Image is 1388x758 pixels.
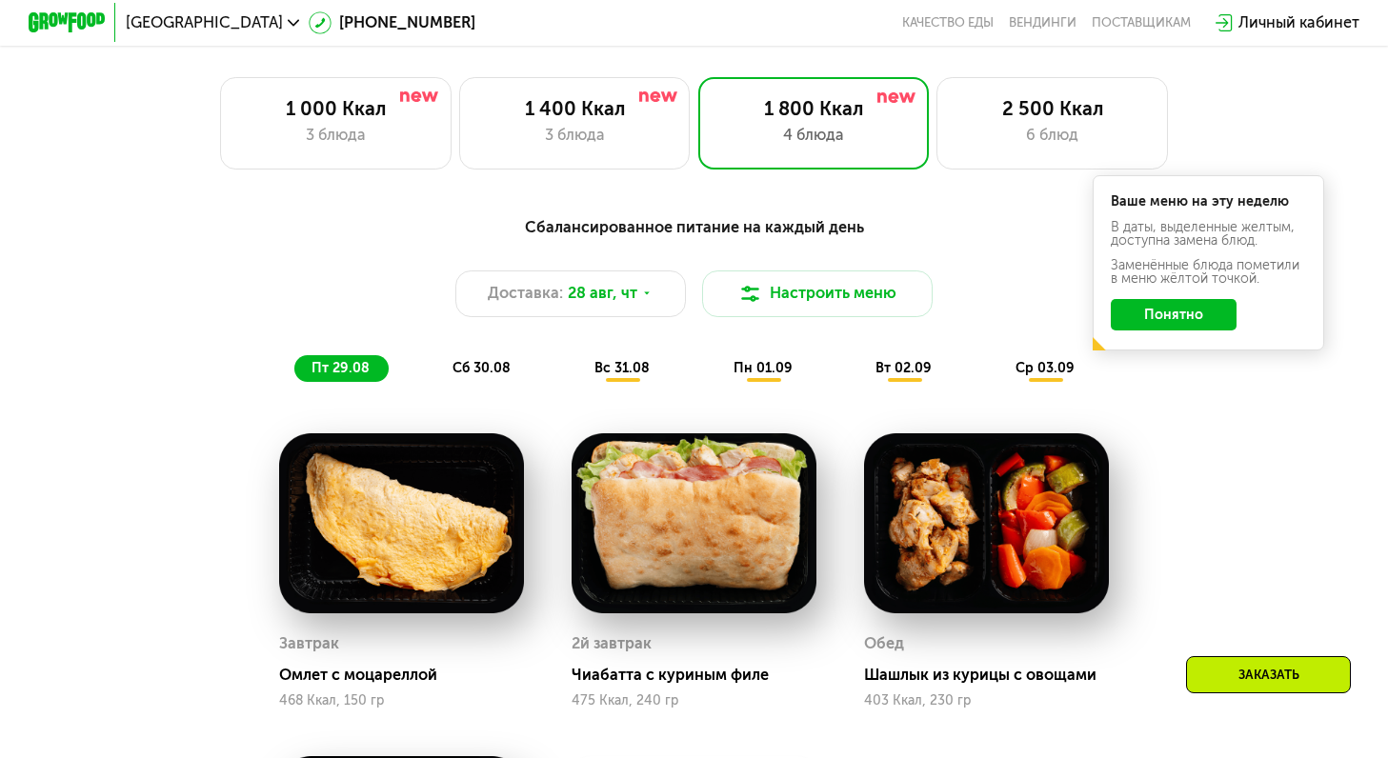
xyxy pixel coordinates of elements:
div: Обед [864,629,904,658]
div: Заменённые блюда пометили в меню жёлтой точкой. [1111,259,1307,286]
span: вс 31.08 [594,360,650,376]
span: [GEOGRAPHIC_DATA] [126,15,283,30]
div: 1 400 Ккал [479,97,670,120]
div: Завтрак [279,629,339,658]
span: пт 29.08 [312,360,370,376]
div: Омлет с моцареллой [279,666,539,685]
div: Чиабатта с куриным филе [572,666,832,685]
span: 28 авг, чт [568,282,637,305]
span: пн 01.09 [734,360,793,376]
div: 2 500 Ккал [957,97,1148,120]
div: 6 блюд [957,124,1148,147]
div: 475 Ккал, 240 гр [572,693,815,708]
span: ср 03.09 [1016,360,1075,376]
div: 1 800 Ккал [718,97,909,120]
div: В даты, выделенные желтым, доступна замена блюд. [1111,221,1307,248]
button: Понятно [1111,299,1237,329]
a: Вендинги [1009,15,1076,30]
div: 1 000 Ккал [240,97,431,120]
span: вт 02.09 [875,360,932,376]
div: поставщикам [1092,15,1191,30]
button: Настроить меню [702,270,934,317]
span: сб 30.08 [453,360,511,376]
div: Ваше меню на эту неделю [1111,195,1307,209]
div: Личный кабинет [1238,11,1359,34]
div: Шашлык из курицы с овощами [864,666,1124,685]
a: [PHONE_NUMBER] [309,11,475,34]
div: 2й завтрак [572,629,652,658]
div: 4 блюда [718,124,909,147]
div: Сбалансированное питание на каждый день [124,215,1265,239]
div: 403 Ккал, 230 гр [864,693,1108,708]
span: Доставка: [488,282,563,305]
a: Качество еды [902,15,994,30]
div: Заказать [1186,656,1351,693]
div: 3 блюда [240,124,431,147]
div: 3 блюда [479,124,670,147]
div: 468 Ккал, 150 гр [279,693,523,708]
